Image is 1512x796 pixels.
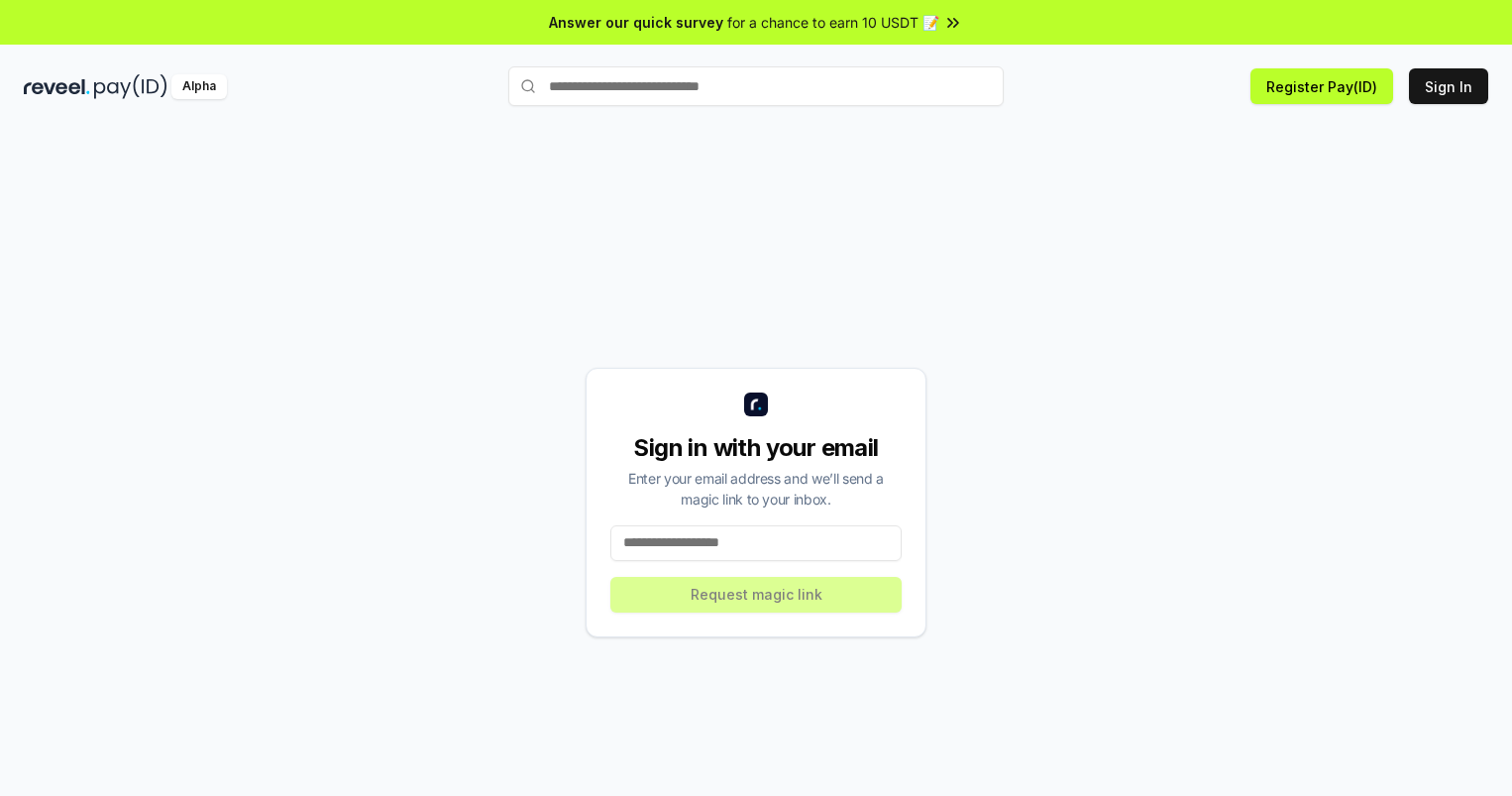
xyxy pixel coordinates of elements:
img: pay_id [94,74,167,99]
img: reveel_dark [24,74,90,99]
div: Sign in with your email [610,432,902,464]
span: Answer our quick survey [549,12,723,33]
img: logo_small [744,393,768,416]
div: Enter your email address and we’ll send a magic link to your inbox. [610,468,902,510]
span: for a chance to earn 10 USDT 📝 [727,12,939,33]
div: Alpha [171,74,227,99]
button: Register Pay(ID) [1250,68,1393,104]
button: Sign In [1409,68,1488,104]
